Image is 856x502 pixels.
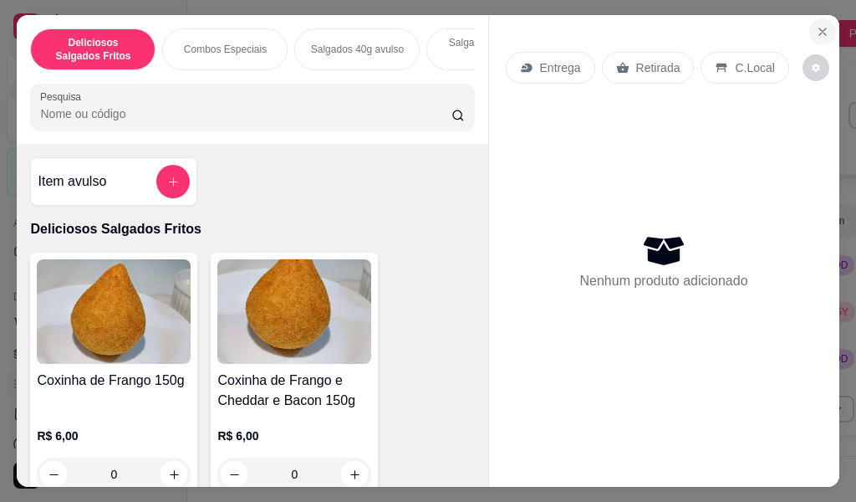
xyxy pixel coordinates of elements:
[40,461,67,488] button: decrease-product-quantity
[580,271,748,291] p: Nenhum produto adicionado
[37,428,191,444] p: R$ 6,00
[30,219,474,239] p: Deliciosos Salgados Fritos
[636,59,680,76] p: Retirada
[221,461,247,488] button: decrease-product-quantity
[540,59,581,76] p: Entrega
[184,43,267,56] p: Combos Especiais
[156,165,190,198] button: add-separate-item
[40,105,451,122] input: Pesquisa
[40,90,87,104] label: Pesquisa
[802,54,829,81] button: decrease-product-quantity
[160,461,187,488] button: increase-product-quantity
[311,43,404,56] p: Salgados 40g avulso
[44,36,141,63] p: Deliciosos Salgados Fritos
[441,36,538,63] p: Salgados gourmet 40g
[217,259,371,364] img: product-image
[37,259,191,364] img: product-image
[38,172,106,192] h4: Item avulso
[217,371,371,411] h4: Coxinha de Frango e Cheddar e Bacon 150g
[341,461,368,488] button: increase-product-quantity
[809,18,836,45] button: Close
[37,371,191,391] h4: Coxinha de Frango 150g
[217,428,371,444] p: R$ 6,00
[735,59,774,76] p: C.Local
